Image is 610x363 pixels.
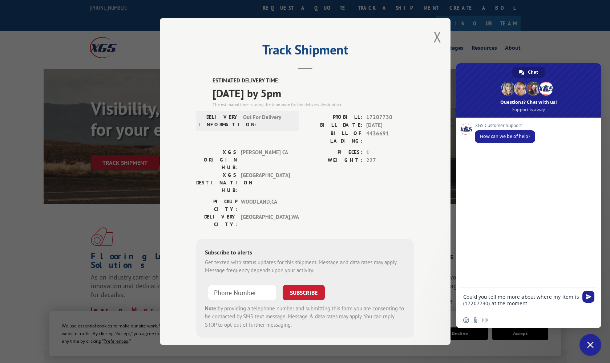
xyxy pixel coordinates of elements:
strong: Note: [205,305,218,312]
span: 1 [366,148,414,157]
label: PIECES: [305,148,363,157]
label: PROBILL: [305,113,363,122]
span: 227 [366,156,414,165]
span: [GEOGRAPHIC_DATA] [241,171,290,194]
label: BILL OF LADING: [305,130,363,145]
span: Send [582,291,594,303]
label: XGS ORIGIN HUB: [196,148,237,171]
span: Out For Delivery [243,113,292,129]
span: [PERSON_NAME] CA [241,148,290,171]
span: [GEOGRAPHIC_DATA] , WA [241,213,290,228]
span: XGS Customer Support [475,123,535,128]
span: [DATE] [366,121,414,130]
div: Get texted with status updates for this shipment. Message and data rates may apply. Message frequ... [205,258,405,275]
span: 17207730 [366,113,414,122]
span: Chat [528,67,538,78]
a: Chat [512,67,545,78]
label: WEIGHT: [305,156,363,165]
button: SUBSCRIBE [283,285,325,300]
span: [DATE] by 5pm [213,85,414,101]
h2: Track Shipment [196,45,414,58]
div: The estimated time is using the time zone for the delivery destination. [213,101,414,108]
div: by providing a telephone number and submitting this form you are consenting to be contacted by SM... [205,305,405,329]
span: WOODLAND , CA [241,198,290,213]
a: Close chat [579,334,601,356]
label: DELIVERY CITY: [196,213,237,228]
label: XGS DESTINATION HUB: [196,171,237,194]
span: Send a file [473,317,478,323]
label: BILL DATE: [305,121,363,130]
input: Phone Number [208,285,277,300]
label: ESTIMATED DELIVERY TIME: [213,77,414,85]
span: How can we be of help? [480,133,530,139]
span: Audio message [482,317,488,323]
span: 4436691 [366,130,414,145]
button: Close modal [433,27,441,46]
label: DELIVERY INFORMATION: [198,113,239,129]
label: PICKUP CITY: [196,198,237,213]
span: Insert an emoji [463,317,469,323]
textarea: Compose your message... [463,287,579,312]
div: Subscribe to alerts [205,248,405,258]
